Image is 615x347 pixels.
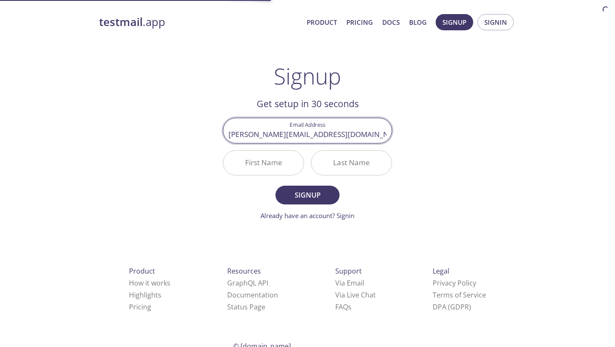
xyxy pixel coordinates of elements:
a: Via Live Chat [335,290,376,300]
a: DPA (GDPR) [433,302,471,312]
a: Already have an account? Signin [261,211,354,220]
button: Signup [275,186,340,204]
a: Terms of Service [433,290,486,300]
a: Via Email [335,278,364,288]
a: GraphQL API [227,278,268,288]
a: Documentation [227,290,278,300]
a: Pricing [129,302,151,312]
span: s [348,302,351,312]
a: testmail.app [99,15,300,29]
a: Docs [382,17,400,28]
a: Product [307,17,337,28]
span: Support [335,266,362,276]
button: Signup [436,14,473,30]
span: Legal [433,266,449,276]
span: Product [129,266,155,276]
span: Resources [227,266,261,276]
a: Privacy Policy [433,278,476,288]
a: FAQ [335,302,351,312]
strong: testmail [99,15,143,29]
span: Signup [285,189,330,201]
span: Signup [442,17,466,28]
span: Signin [484,17,507,28]
a: Status Page [227,302,265,312]
button: Signin [477,14,514,30]
a: Pricing [346,17,373,28]
a: Blog [409,17,427,28]
h2: Get setup in 30 seconds [223,96,392,111]
a: How it works [129,278,170,288]
h1: Signup [274,63,341,89]
a: Highlights [129,290,161,300]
